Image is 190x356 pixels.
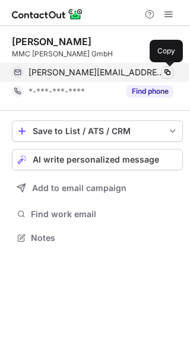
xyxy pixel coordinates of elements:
[12,149,183,170] button: AI write personalized message
[12,177,183,199] button: Add to email campaign
[12,7,83,21] img: ContactOut v5.3.10
[12,36,91,47] div: [PERSON_NAME]
[33,126,162,136] div: Save to List / ATS / CRM
[12,49,183,59] div: MMC [PERSON_NAME] GmbH
[126,85,173,97] button: Reveal Button
[33,155,159,164] span: AI write personalized message
[12,230,183,246] button: Notes
[12,206,183,223] button: Find work email
[28,67,164,78] span: [PERSON_NAME][EMAIL_ADDRESS][PERSON_NAME][DOMAIN_NAME]
[12,120,183,142] button: save-profile-one-click
[31,209,178,220] span: Find work email
[32,183,126,193] span: Add to email campaign
[31,233,178,243] span: Notes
